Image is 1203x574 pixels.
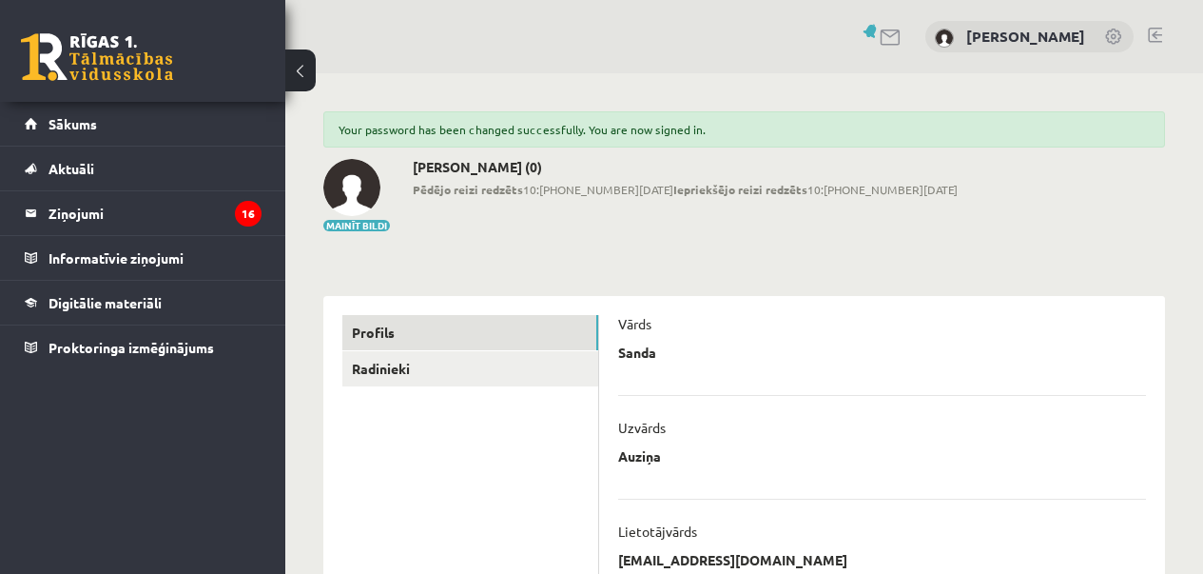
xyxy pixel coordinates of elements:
[25,236,262,280] a: Informatīvie ziņojumi
[323,111,1165,148] div: Your password has been changed successfully. You are now signed in.
[49,160,94,177] span: Aktuāli
[618,344,656,361] p: Sanda
[935,29,954,48] img: Sanda Auziņa
[323,220,390,231] button: Mainīt bildi
[342,315,598,350] a: Profils
[25,326,262,369] a: Proktoringa izmēģinājums
[235,201,262,227] i: 16
[618,523,697,540] p: Lietotājvārds
[21,33,173,81] a: Rīgas 1. Tālmācības vidusskola
[413,181,958,198] span: 10:[PHONE_NUMBER][DATE] 10:[PHONE_NUMBER][DATE]
[49,236,262,280] legend: Informatīvie ziņojumi
[413,159,958,175] h2: [PERSON_NAME] (0)
[25,102,262,146] a: Sākums
[25,281,262,325] a: Digitālie materiāli
[966,27,1085,46] a: [PERSON_NAME]
[25,147,262,190] a: Aktuāli
[49,115,97,132] span: Sākums
[342,351,598,386] a: Radinieki
[618,551,847,568] p: [EMAIL_ADDRESS][DOMAIN_NAME]
[49,294,162,311] span: Digitālie materiāli
[25,191,262,235] a: Ziņojumi16
[49,339,214,356] span: Proktoringa izmēģinājums
[323,159,380,216] img: Sanda Auziņa
[49,191,262,235] legend: Ziņojumi
[413,182,523,197] b: Pēdējo reizi redzēts
[618,315,651,332] p: Vārds
[618,447,661,465] p: Auziņa
[618,419,666,436] p: Uzvārds
[673,182,807,197] b: Iepriekšējo reizi redzēts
